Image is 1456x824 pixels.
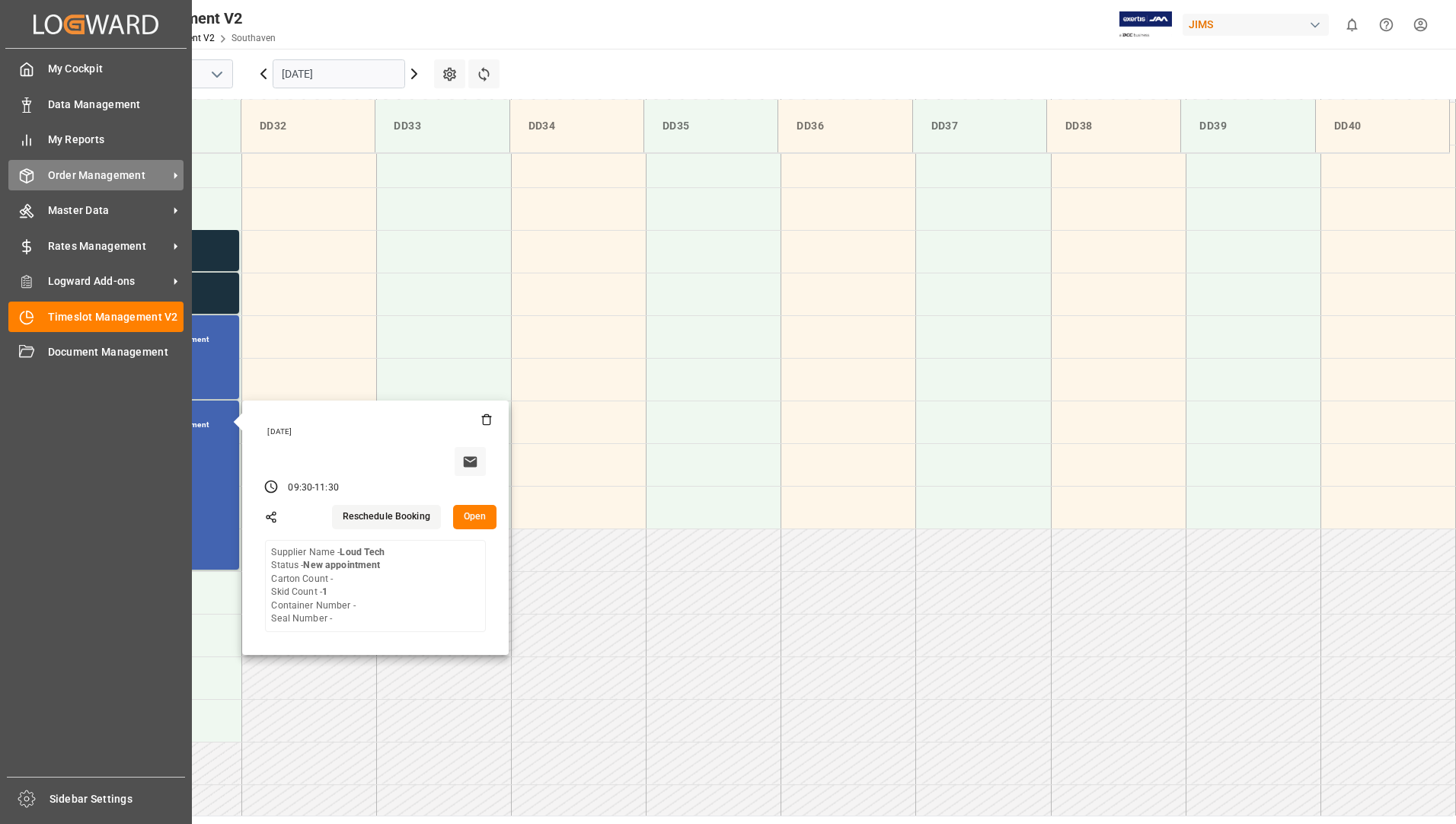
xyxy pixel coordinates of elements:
div: DD33 [388,112,497,140]
span: My Reports [48,132,184,148]
div: DD40 [1328,112,1437,140]
button: Reschedule Booking [332,505,441,529]
a: My Cockpit [8,54,184,84]
div: [DATE] [262,426,492,437]
span: Data Management [48,97,184,113]
button: show 0 new notifications [1335,8,1369,42]
span: Order Management [48,168,168,184]
b: 1 [322,586,327,597]
b: New appointment [303,560,380,570]
a: Document Management [8,337,184,367]
div: - [312,481,315,495]
img: Exertis%20JAM%20-%20Email%20Logo.jpg_1722504956.jpg [1119,11,1172,38]
div: DD35 [656,112,765,140]
span: Rates Management [48,238,168,254]
span: Master Data [48,203,168,219]
div: DD37 [925,112,1034,140]
span: My Cockpit [48,61,184,77]
div: DD34 [522,112,631,140]
div: DD36 [790,112,899,140]
div: JIMS [1183,14,1329,36]
a: My Reports [8,125,184,155]
a: Timeslot Management V2 [8,302,184,331]
div: DD38 [1059,112,1168,140]
button: Open [453,505,497,529]
div: Supplier Name - Status - Carton Count - Skid Count - Container Number - Seal Number - [271,546,385,626]
button: open menu [205,62,228,86]
div: 09:30 [288,481,312,495]
div: DD39 [1193,112,1302,140]
button: JIMS [1183,10,1335,39]
a: Data Management [8,89,184,119]
span: Document Management [48,344,184,360]
button: Help Center [1369,8,1403,42]
span: Logward Add-ons [48,273,168,289]
input: DD-MM-YYYY [273,59,405,88]
b: Loud Tech [340,547,385,557]
div: DD32 [254,112,362,140]
span: Sidebar Settings [49,791,186,807]
div: 11:30 [315,481,339,495]
span: Timeslot Management V2 [48,309,184,325]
